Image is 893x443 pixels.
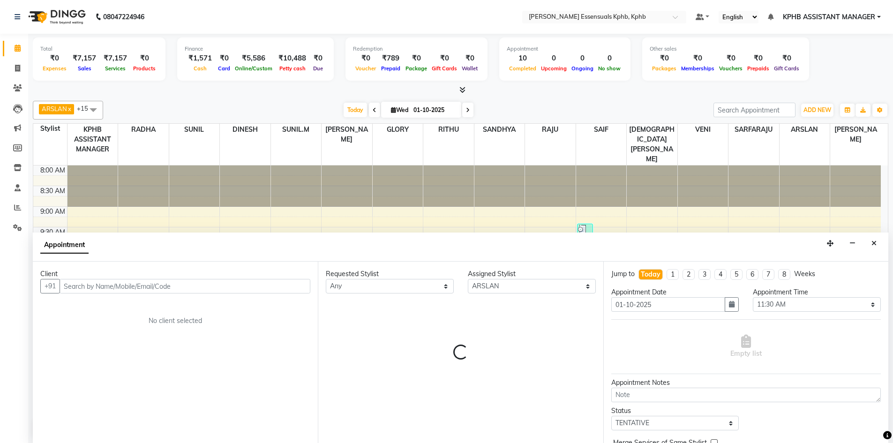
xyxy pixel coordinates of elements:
[185,45,326,53] div: Finance
[275,53,310,64] div: ₹10,488
[77,105,95,112] span: +15
[569,53,596,64] div: 0
[772,65,802,72] span: Gift Cards
[611,406,739,416] div: Status
[310,53,326,64] div: ₹0
[322,124,372,145] span: [PERSON_NAME]
[679,53,717,64] div: ₹0
[68,124,118,155] span: KPHB ASSISTANT MANAGER
[678,124,728,135] span: VENI
[679,65,717,72] span: Memberships
[627,124,677,165] span: [DEMOGRAPHIC_DATA][PERSON_NAME]
[131,53,158,64] div: ₹0
[353,45,480,53] div: Redemption
[103,4,144,30] b: 08047224946
[67,105,71,113] a: x
[373,124,423,135] span: GLORY
[576,124,627,135] span: SAIF
[611,269,635,279] div: Jump to
[389,106,411,113] span: Wed
[745,53,772,64] div: ₹0
[803,106,831,113] span: ADD NEW
[403,65,429,72] span: Package
[474,124,525,135] span: SANDHYA
[772,53,802,64] div: ₹0
[778,269,790,280] li: 8
[698,269,711,280] li: 3
[429,53,459,64] div: ₹0
[745,65,772,72] span: Prepaids
[118,124,169,135] span: RADHA
[38,227,67,237] div: 9:30 AM
[713,103,795,117] input: Search Appointment
[429,65,459,72] span: Gift Cards
[714,269,727,280] li: 4
[277,65,308,72] span: Petty cash
[539,65,569,72] span: Upcoming
[378,53,403,64] div: ₹789
[596,65,623,72] span: No show
[578,224,593,305] div: [PERSON_NAME] ., TK01, 09:25 AM-11:25 AM, ADVANCED HAIR CUT MEN'S,[PERSON_NAME] SHAPE,HEAD MASSAG...
[468,269,596,279] div: Assigned Stylist
[596,53,623,64] div: 0
[103,65,128,72] span: Services
[569,65,596,72] span: Ongoing
[169,124,220,135] span: SUNIL
[311,65,325,72] span: Due
[40,279,60,293] button: +91
[216,65,233,72] span: Card
[507,65,539,72] span: Completed
[60,279,310,293] input: Search by Name/Mobile/Email/Code
[611,297,726,312] input: yyyy-mm-dd
[507,53,539,64] div: 10
[411,103,458,117] input: 2025-10-01
[753,287,881,297] div: Appointment Time
[650,45,802,53] div: Other sales
[717,65,745,72] span: Vouchers
[185,53,216,64] div: ₹1,571
[42,105,67,113] span: ARSLAN
[216,53,233,64] div: ₹0
[403,53,429,64] div: ₹0
[40,45,158,53] div: Total
[344,103,367,117] span: Today
[33,124,67,134] div: Stylist
[762,269,774,280] li: 7
[783,12,875,22] span: KPHB ASSISTANT MANAGER
[728,124,779,135] span: SARFARAJU
[379,65,403,72] span: Prepaid
[650,65,679,72] span: Packages
[326,269,454,279] div: Requested Stylist
[75,65,94,72] span: Sales
[38,207,67,217] div: 9:00 AM
[353,53,378,64] div: ₹0
[683,269,695,280] li: 2
[63,316,288,326] div: No client selected
[794,269,815,279] div: Weeks
[641,270,660,279] div: Today
[717,53,745,64] div: ₹0
[100,53,131,64] div: ₹7,157
[191,65,209,72] span: Cash
[667,269,679,280] li: 1
[830,124,881,145] span: [PERSON_NAME]
[38,165,67,175] div: 8:00 AM
[611,287,739,297] div: Appointment Date
[233,53,275,64] div: ₹5,586
[867,236,881,251] button: Close
[40,269,310,279] div: Client
[353,65,378,72] span: Voucher
[131,65,158,72] span: Products
[780,124,830,135] span: ARSLAN
[423,124,474,135] span: RITHU
[271,124,322,135] span: SUNIL.M
[746,269,758,280] li: 6
[38,186,67,196] div: 8:30 AM
[40,65,69,72] span: Expenses
[730,269,743,280] li: 5
[40,53,69,64] div: ₹0
[459,65,480,72] span: Wallet
[459,53,480,64] div: ₹0
[40,237,89,254] span: Appointment
[611,378,881,388] div: Appointment Notes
